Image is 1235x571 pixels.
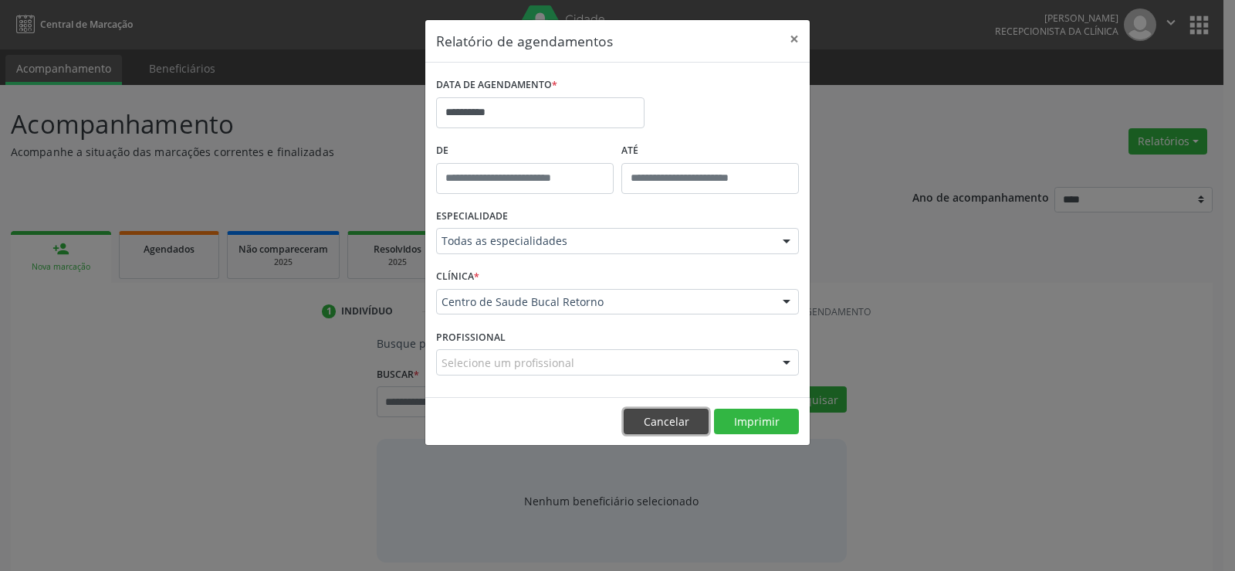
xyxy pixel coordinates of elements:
[779,20,810,58] button: Close
[436,139,614,163] label: De
[621,139,799,163] label: ATÉ
[442,233,767,249] span: Todas as especialidades
[436,73,557,97] label: DATA DE AGENDAMENTO
[442,355,574,371] span: Selecione um profissional
[436,325,506,349] label: PROFISSIONAL
[436,265,479,289] label: CLÍNICA
[436,205,508,229] label: ESPECIALIDADE
[436,31,613,51] h5: Relatório de agendamentos
[714,409,799,435] button: Imprimir
[624,409,709,435] button: Cancelar
[442,294,767,310] span: Centro de Saude Bucal Retorno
